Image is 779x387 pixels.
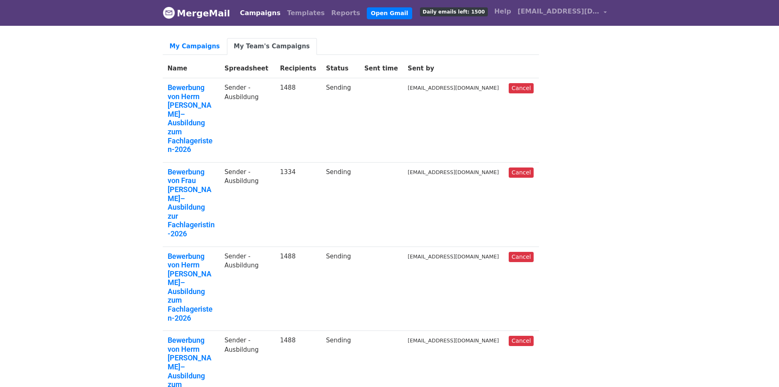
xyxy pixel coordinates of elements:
a: Reports [328,5,364,21]
td: Sender -Ausbildung [220,78,275,163]
td: Sender -Ausbildung [220,162,275,247]
td: Sending [321,247,359,331]
th: Sent time [359,59,403,78]
td: 1488 [275,247,321,331]
small: [EMAIL_ADDRESS][DOMAIN_NAME] [408,337,499,344]
td: 1334 [275,162,321,247]
small: [EMAIL_ADDRESS][DOMAIN_NAME] [408,169,499,175]
a: Templates [284,5,328,21]
iframe: Chat Widget [738,348,779,387]
a: MergeMail [163,5,230,22]
th: Sent by [403,59,504,78]
a: [EMAIL_ADDRESS][DOMAIN_NAME] [514,3,610,23]
a: Bewerbung von Herrn [PERSON_NAME]– Ausbildung zum Fachlageristen-2026 [168,83,215,154]
a: Cancel [509,83,534,93]
td: Sending [321,78,359,163]
td: Sender -Ausbildung [220,247,275,331]
a: Campaigns [237,5,284,21]
span: Daily emails left: 1500 [420,7,488,16]
td: Sending [321,162,359,247]
a: Help [491,3,514,20]
span: [EMAIL_ADDRESS][DOMAIN_NAME] [518,7,599,16]
a: My Team's Campaigns [227,38,317,55]
div: Chat-Widget [738,348,779,387]
small: [EMAIL_ADDRESS][DOMAIN_NAME] [408,85,499,91]
a: Cancel [509,252,534,262]
th: Spreadsheet [220,59,275,78]
th: Status [321,59,359,78]
a: Cancel [509,167,534,178]
a: Cancel [509,336,534,346]
small: [EMAIL_ADDRESS][DOMAIN_NAME] [408,253,499,260]
img: MergeMail logo [163,7,175,19]
th: Recipients [275,59,321,78]
a: Bewerbung von Frau [PERSON_NAME]– Ausbildung zur Fachlageristin-2026 [168,167,215,238]
th: Name [163,59,220,78]
a: Open Gmail [367,7,412,19]
a: Bewerbung von Herrn [PERSON_NAME]– Ausbildung zum Fachlageristen-2026 [168,252,215,323]
td: 1488 [275,78,321,163]
a: Daily emails left: 1500 [417,3,491,20]
a: My Campaigns [163,38,227,55]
